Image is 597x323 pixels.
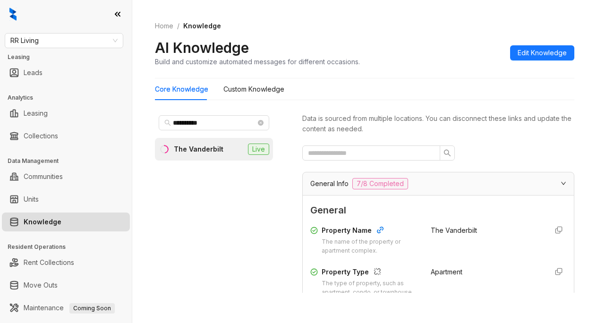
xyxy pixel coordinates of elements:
[2,190,130,209] li: Units
[177,21,179,31] li: /
[8,243,132,251] h3: Resident Operations
[2,104,130,123] li: Leasing
[310,178,349,189] span: General Info
[153,21,175,31] a: Home
[10,34,118,48] span: RR Living
[9,8,17,21] img: logo
[518,48,567,58] span: Edit Knowledge
[258,120,264,126] span: close-circle
[303,172,574,195] div: General Info7/8 Completed
[8,157,132,165] h3: Data Management
[2,276,130,295] li: Move Outs
[2,127,130,145] li: Collections
[24,253,74,272] a: Rent Collections
[24,276,58,295] a: Move Outs
[24,212,61,231] a: Knowledge
[2,63,130,82] li: Leads
[24,63,43,82] a: Leads
[443,149,451,157] span: search
[24,104,48,123] a: Leasing
[561,180,566,186] span: expanded
[2,167,130,186] li: Communities
[248,144,269,155] span: Live
[155,57,360,67] div: Build and customize automated messages for different occasions.
[2,253,130,272] li: Rent Collections
[24,190,39,209] a: Units
[164,119,171,126] span: search
[352,178,408,189] span: 7/8 Completed
[155,84,208,94] div: Core Knowledge
[510,45,574,60] button: Edit Knowledge
[2,212,130,231] li: Knowledge
[155,39,249,57] h2: AI Knowledge
[183,22,221,30] span: Knowledge
[302,113,574,134] div: Data is sourced from multiple locations. You can disconnect these links and update the content as...
[322,279,419,297] div: The type of property, such as apartment, condo, or townhouse.
[174,144,223,154] div: The Vanderbilt
[8,93,132,102] h3: Analytics
[24,167,63,186] a: Communities
[322,225,419,238] div: Property Name
[431,226,477,234] span: The Vanderbilt
[322,267,419,279] div: Property Type
[2,298,130,317] li: Maintenance
[8,53,132,61] h3: Leasing
[69,303,115,314] span: Coming Soon
[223,84,284,94] div: Custom Knowledge
[322,238,419,255] div: The name of the property or apartment complex.
[310,203,566,218] span: General
[24,127,58,145] a: Collections
[431,268,462,276] span: Apartment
